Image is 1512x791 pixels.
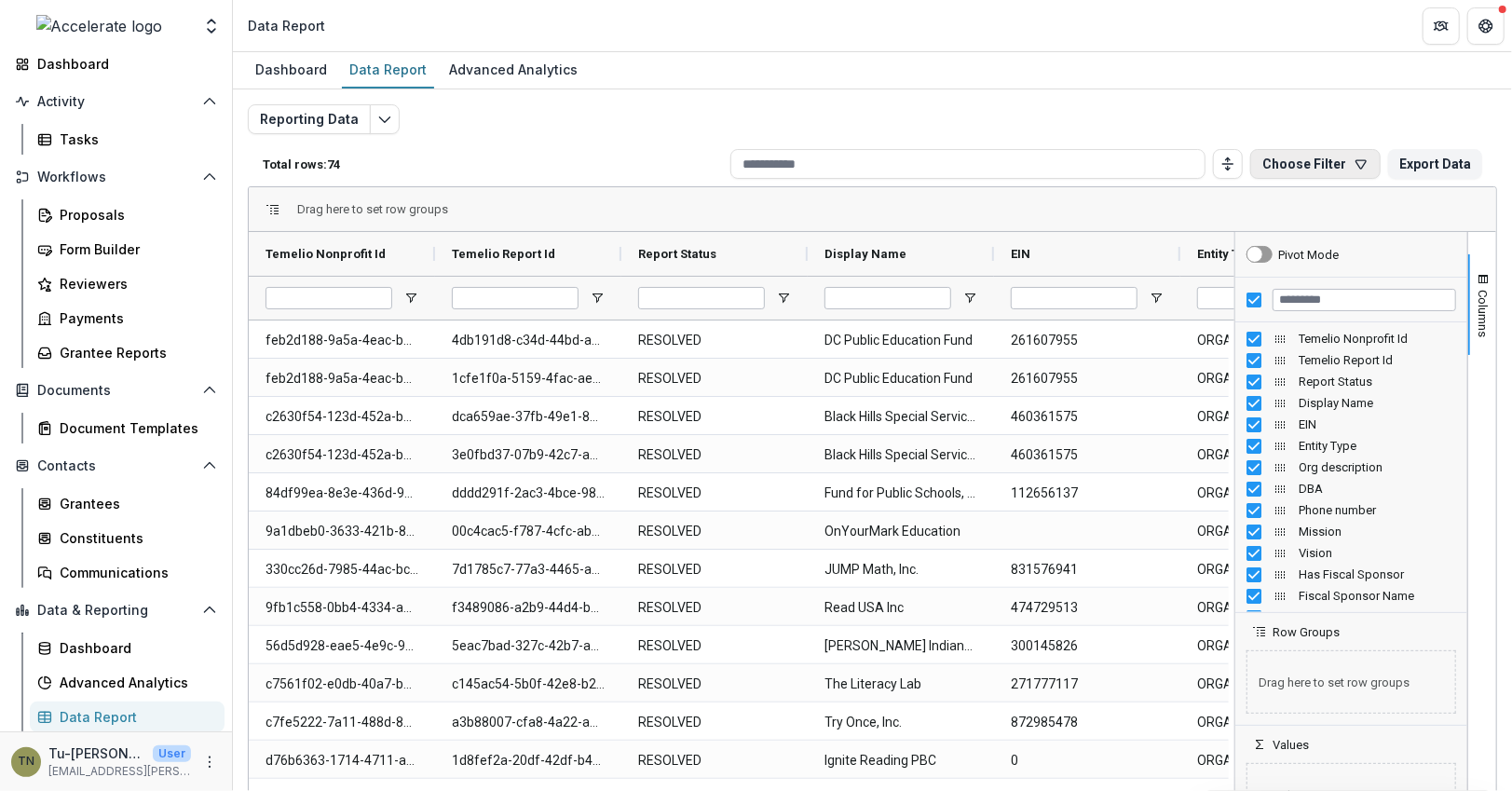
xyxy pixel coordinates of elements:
[36,15,163,37] img: Accelerate logo
[1197,589,1350,627] span: ORGANIZATION
[452,360,605,398] span: 1cfe1f0a-5159-4fac-aea8-67141c0314a4
[1011,398,1164,436] span: 460361575
[342,56,434,83] div: Data Report
[198,751,221,773] button: More
[1011,589,1164,627] span: 474729513
[824,360,977,398] span: DC Public Education Fund
[1299,332,1456,346] span: Temelio Nonprofit Id
[266,627,418,665] span: 56d5d928-eae5-4e9c-921a-c05b10d77482
[1250,149,1381,179] button: Choose Filter
[1235,457,1467,478] div: Org description Column
[638,512,791,551] span: RESOLVED
[1213,149,1243,179] button: Toggle auto height
[638,589,791,627] span: RESOLVED
[824,247,906,261] span: Display Name
[1197,742,1350,780] span: ORGANIZATION
[60,418,210,438] div: Document Templates
[7,87,225,116] button: Open Activity
[638,474,791,512] span: RESOLVED
[248,56,334,83] div: Dashboard
[452,287,579,309] input: Temelio Report Id Filter Input
[263,157,723,171] p: Total rows: 74
[1197,247,1260,261] span: Entity Type
[638,627,791,665] span: RESOLVED
[638,321,791,360] span: RESOLVED
[37,54,210,74] div: Dashboard
[60,494,210,513] div: Grantees
[1299,353,1456,367] span: Temelio Report Id
[452,742,605,780] span: 1d8fef2a-20df-42df-b4ec-acce3bfee20b
[30,337,225,368] a: Grantee Reports
[1197,321,1350,360] span: ORGANIZATION
[266,742,418,780] span: d76b6363-1714-4711-a5b5-081a79cd1e33
[638,398,791,436] span: RESOLVED
[60,673,210,692] div: Advanced Analytics
[638,436,791,474] span: RESOLVED
[452,665,605,703] span: c145ac54-5b0f-42e8-b205-912b9517bfe1
[1011,321,1164,360] span: 261607955
[452,589,605,627] span: f3489086-a2b9-44d4-b110-51eba102e207
[452,551,605,589] span: 7d1785c7-77a3-4465-a456-79eb2f149393
[266,436,418,474] span: c2630f54-123d-452a-baeb-fbc32eec1c70
[7,375,225,405] button: Open Documents
[297,202,448,216] div: Row Groups
[1011,665,1164,703] span: 271777117
[1299,396,1456,410] span: Display Name
[1273,738,1309,752] span: Values
[60,274,210,293] div: Reviewers
[824,287,951,309] input: Display Name Filter Input
[198,7,225,45] button: Open entity switcher
[60,130,210,149] div: Tasks
[1235,392,1467,414] div: Display Name Column
[1197,398,1350,436] span: ORGANIZATION
[30,523,225,553] a: Constituents
[638,360,791,398] span: RESOLVED
[1235,414,1467,435] div: EIN Column
[824,474,977,512] span: Fund for Public Schools, Inc.
[7,48,225,79] a: Dashboard
[30,667,225,698] a: Advanced Analytics
[1388,149,1482,179] button: Export Data
[962,291,977,306] button: Open Filter Menu
[638,703,791,742] span: RESOLVED
[1011,474,1164,512] span: 112656137
[37,170,195,185] span: Workflows
[638,247,716,261] span: Report Status
[1197,627,1350,665] span: ORGANIZATION
[452,247,555,261] span: Temelio Report Id
[37,458,195,474] span: Contacts
[1011,287,1137,309] input: EIN Filter Input
[266,398,418,436] span: c2630f54-123d-452a-baeb-fbc32eec1c70
[824,742,977,780] span: Ignite Reading PBC
[1235,478,1467,499] div: DBA Column
[1299,525,1456,539] span: Mission
[30,557,225,588] a: Communications
[1299,417,1456,431] span: EIN
[1235,585,1467,607] div: Fiscal Sponsor Name Column
[266,360,418,398] span: feb2d188-9a5a-4eac-b376-bff1248aee0a
[266,703,418,742] span: c7fe5222-7a11-488d-8808-bf905f9a225e
[297,202,448,216] span: Drag here to set row groups
[824,589,977,627] span: Read USA Inc
[1235,499,1467,521] div: Phone number Column
[1246,650,1456,714] span: Drag here to set row groups
[1197,287,1324,309] input: Entity Type Filter Input
[1235,639,1467,725] div: Row Groups
[403,291,418,306] button: Open Filter Menu
[590,291,605,306] button: Open Filter Menu
[1273,289,1456,311] input: Filter Columns Input
[30,702,225,732] a: Data Report
[30,633,225,663] a: Dashboard
[1423,7,1460,45] button: Partners
[452,627,605,665] span: 5eac7bad-327c-42b7-a360-e4ed8ea66fdd
[1197,703,1350,742] span: ORGANIZATION
[1467,7,1505,45] button: Get Help
[370,104,400,134] button: Edit selected report
[1235,371,1467,392] div: Report Status Column
[1299,567,1456,581] span: Has Fiscal Sponsor
[638,287,765,309] input: Report Status Filter Input
[60,239,210,259] div: Form Builder
[1011,247,1030,261] span: EIN
[342,52,434,89] a: Data Report
[266,321,418,360] span: feb2d188-9a5a-4eac-b376-bff1248aee0a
